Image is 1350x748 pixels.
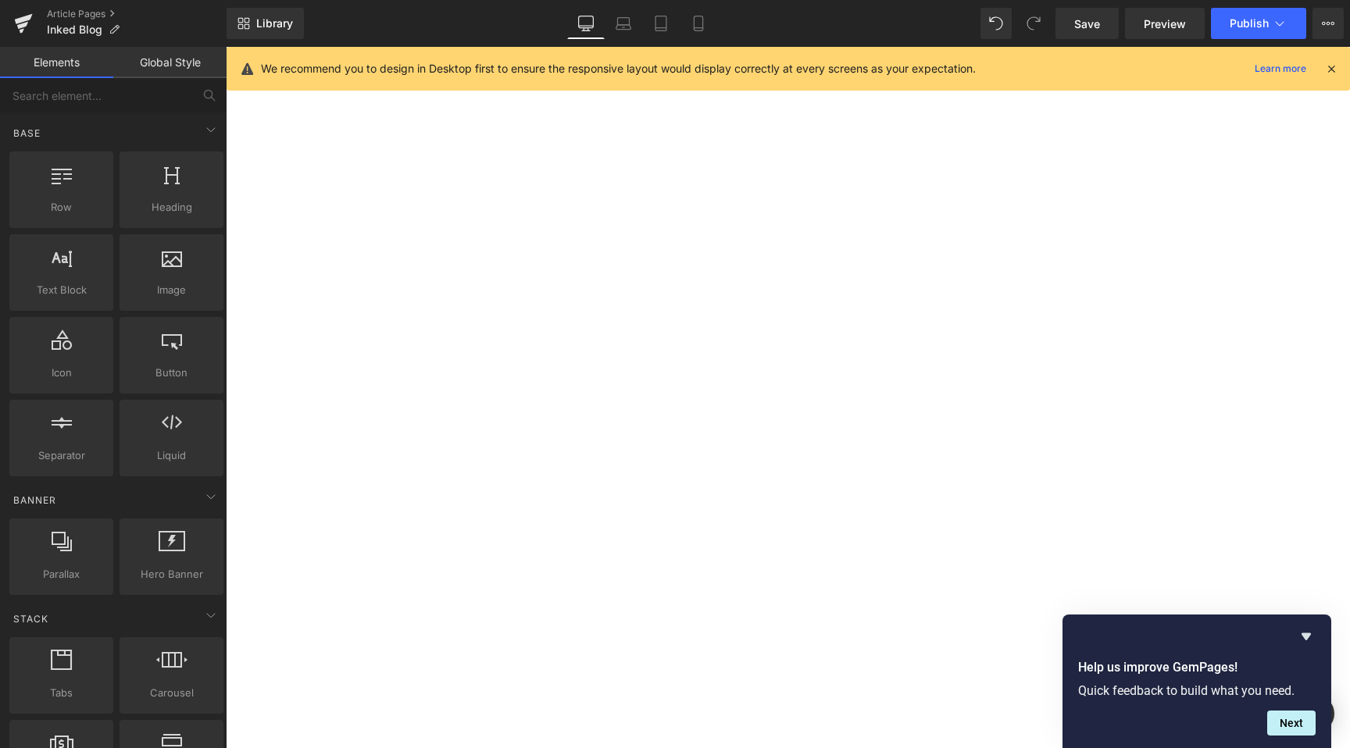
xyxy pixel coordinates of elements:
[12,126,42,141] span: Base
[642,8,680,39] a: Tablet
[1078,627,1316,736] div: Help us improve GemPages!
[12,611,50,626] span: Stack
[567,8,605,39] a: Desktop
[1078,658,1316,677] h2: Help us improve GemPages!
[124,566,219,582] span: Hero Banner
[47,23,102,36] span: Inked Blog
[1211,8,1306,39] button: Publish
[1297,627,1316,646] button: Hide survey
[14,199,109,215] span: Row
[124,365,219,381] span: Button
[14,685,109,701] span: Tabs
[605,8,642,39] a: Laptop
[256,16,293,30] span: Library
[47,8,227,20] a: Article Pages
[113,47,227,78] a: Global Style
[261,60,976,77] p: We recommend you to design in Desktop first to ensure the responsive layout would display correct...
[14,365,109,381] span: Icon
[124,282,219,298] span: Image
[1078,683,1316,698] p: Quick feedback to build what you need.
[12,493,58,508] span: Banner
[1267,711,1316,736] button: Next question
[1074,16,1100,32] span: Save
[124,447,219,464] span: Liquid
[124,199,219,215] span: Heading
[124,685,219,701] span: Carousel
[1248,59,1312,78] a: Learn more
[1125,8,1205,39] a: Preview
[14,447,109,464] span: Separator
[227,8,304,39] a: New Library
[1144,16,1186,32] span: Preview
[980,8,1012,39] button: Undo
[1230,17,1269,30] span: Publish
[14,282,109,298] span: Text Block
[680,8,717,39] a: Mobile
[1312,8,1344,39] button: More
[1018,8,1049,39] button: Redo
[14,566,109,582] span: Parallax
